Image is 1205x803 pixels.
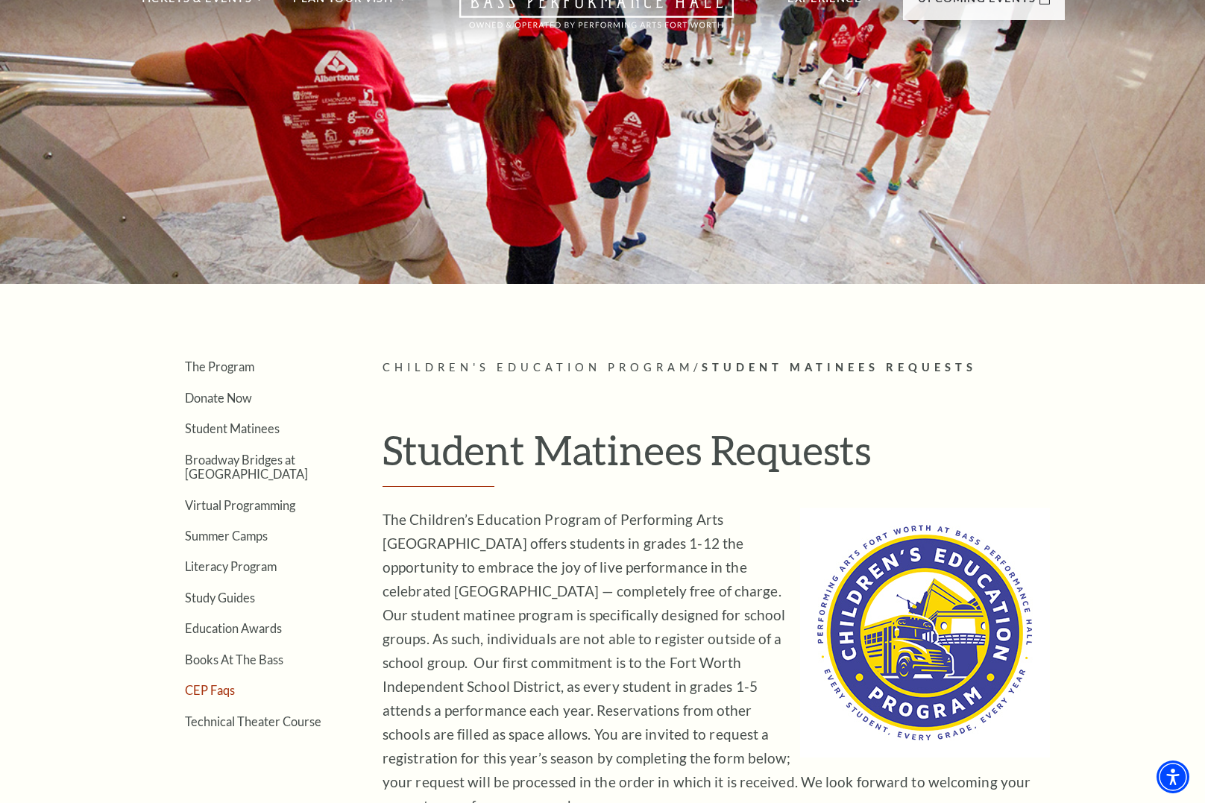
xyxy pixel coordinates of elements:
a: CEP Faqs [185,683,235,697]
a: Summer Camps [185,529,268,543]
span: Children's Education Program [383,361,693,374]
a: Technical Theater Course [185,714,321,728]
a: Books At The Bass [185,652,283,667]
a: The Program [185,359,254,374]
span: Student Matinees Requests [702,361,977,374]
p: / [383,359,1065,377]
h2: Student Matinees Requests [383,426,1050,487]
a: Education Awards [185,621,282,635]
a: Student Matinees [185,421,280,435]
a: Literacy Program [185,559,277,573]
img: Audio Description and American Sign Language will be available at the following performances: [800,508,1050,758]
a: Virtual Programming [185,498,295,512]
div: Accessibility Menu [1157,761,1189,793]
a: Broadway Bridges at [GEOGRAPHIC_DATA] [185,453,308,481]
a: Donate Now [185,391,252,405]
a: Study Guides [185,591,255,605]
